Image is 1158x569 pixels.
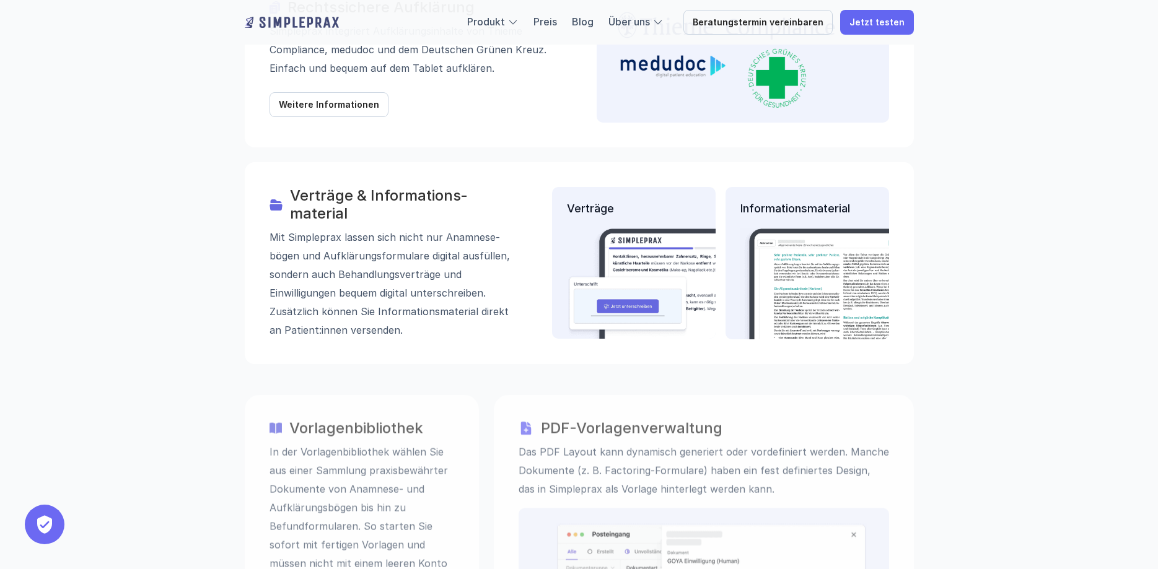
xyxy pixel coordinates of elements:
h3: Vorlagenbibliothek [289,419,454,437]
p: Simpleprax integriert Aufklärungs­inhalte von Thieme Compliance, medudoc und dem Deutschen Grünen... [270,22,562,77]
a: Über uns [608,15,650,28]
img: Beispielbild eine Informationsartikels auf dem Tablet [740,228,926,339]
h3: PDF-Vorlagenverwaltung [541,419,889,437]
a: Preis [533,15,557,28]
p: Informationsmaterial [740,202,874,215]
a: Weitere Informationen [270,92,388,117]
p: Beratungstermin vereinbaren [693,17,823,28]
a: Beratungstermin vereinbaren [683,10,833,35]
p: Das PDF Layout kann dynamisch generiert oder vordefiniert werden. Manche Dokumente (z. B. Factori... [519,442,889,498]
p: Verträge [567,202,701,215]
a: Produkt [467,15,505,28]
h3: Verträge & Informations­­material [290,187,517,223]
p: Jetzt testen [849,17,905,28]
a: Jetzt testen [840,10,914,35]
a: Blog [572,15,594,28]
p: Weitere Informationen [279,100,379,110]
img: Logos der Aufklärungspartner [612,8,841,108]
img: Beispielbild eines Vertrages [567,228,788,339]
p: Mit Simpleprax lassen sich nicht nur Anamnese­bögen und Aufklärungs­formulare digital ausfüllen, ... [270,228,517,339]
